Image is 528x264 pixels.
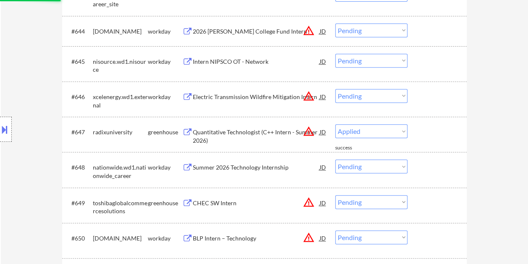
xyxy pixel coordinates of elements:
[148,27,182,36] div: workday
[148,234,182,243] div: workday
[93,27,148,36] div: [DOMAIN_NAME]
[193,58,320,66] div: Intern NIPSCO OT - Network
[319,230,327,246] div: JD
[193,128,320,144] div: Quantitative Technologist (C++ Intern - Summer 2026)
[193,199,320,207] div: CHEC SW Intern
[148,163,182,172] div: workday
[193,27,320,36] div: 2026 [PERSON_NAME] College Fund Intern
[303,125,315,137] button: warning_amber
[93,234,148,243] div: [DOMAIN_NAME]
[319,24,327,39] div: JD
[148,93,182,101] div: workday
[319,159,327,175] div: JD
[148,58,182,66] div: workday
[303,25,315,37] button: warning_amber
[193,234,320,243] div: BLP Intern – Technology
[303,196,315,208] button: warning_amber
[193,163,320,172] div: Summer 2026 Technology Internship
[319,89,327,104] div: JD
[319,124,327,139] div: JD
[71,27,86,36] div: #644
[148,128,182,136] div: greenhouse
[148,199,182,207] div: greenhouse
[71,234,86,243] div: #650
[303,90,315,102] button: warning_amber
[335,144,369,152] div: success
[193,93,320,101] div: Electric Transmission Wildfire Mitigation Intern
[303,232,315,243] button: warning_amber
[319,195,327,210] div: JD
[319,54,327,69] div: JD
